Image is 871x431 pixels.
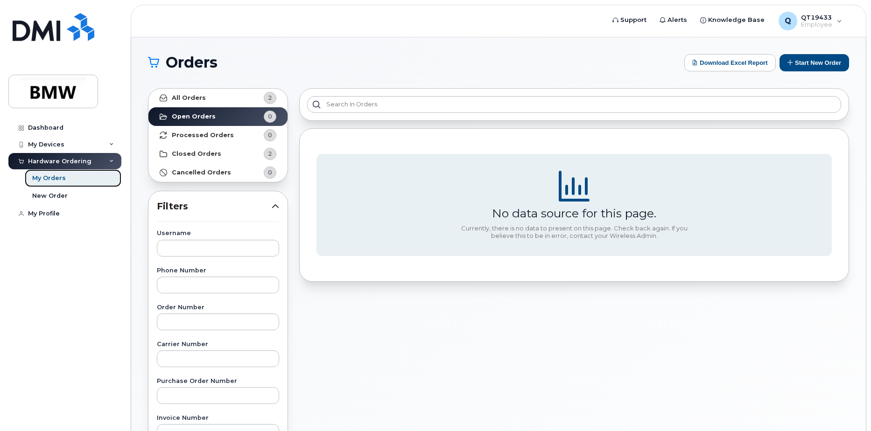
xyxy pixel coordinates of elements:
span: 0 [268,112,272,121]
div: No data source for this page. [492,206,656,220]
label: Purchase Order Number [157,378,279,384]
label: Username [157,230,279,236]
span: 2 [268,93,272,102]
strong: Closed Orders [172,150,221,158]
strong: Processed Orders [172,132,234,139]
label: Order Number [157,305,279,311]
strong: Open Orders [172,113,216,120]
button: Start New Order [780,54,849,71]
a: All Orders2 [148,89,288,107]
div: Currently, there is no data to present on this page. Check back again. If you believe this to be ... [457,225,691,239]
span: Orders [166,56,218,70]
label: Invoice Number [157,415,279,421]
span: Filters [157,200,272,213]
a: Open Orders0 [148,107,288,126]
strong: All Orders [172,94,206,102]
a: Cancelled Orders0 [148,163,288,182]
input: Search in orders [307,96,841,113]
label: Carrier Number [157,341,279,348]
a: Closed Orders2 [148,145,288,163]
span: 0 [268,131,272,139]
a: Processed Orders0 [148,126,288,145]
iframe: Messenger Launcher [830,390,864,424]
label: Phone Number [157,268,279,274]
span: 2 [268,149,272,158]
strong: Cancelled Orders [172,169,231,176]
span: 0 [268,168,272,177]
button: Download Excel Report [684,54,776,71]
